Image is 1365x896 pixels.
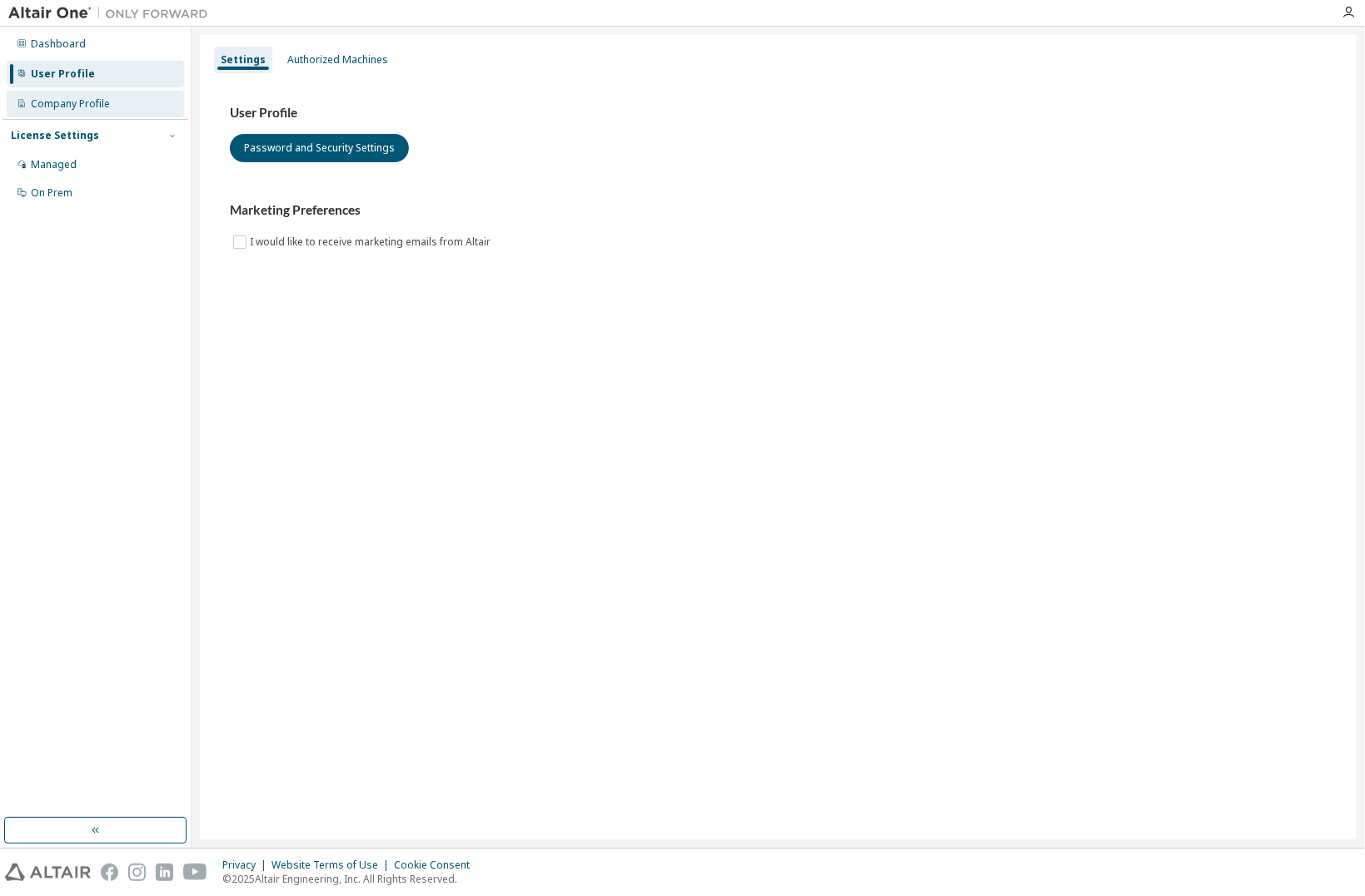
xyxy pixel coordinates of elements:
img: instagram.svg [128,864,146,881]
label: I would like to receive marketing emails from Altair [250,232,494,252]
div: Managed [31,158,77,171]
img: facebook.svg [101,864,118,881]
div: On Prem [31,186,72,200]
div: Dashboard [31,37,86,51]
h3: User Profile [230,105,1327,121]
img: linkedin.svg [156,864,173,881]
img: youtube.svg [183,864,207,881]
div: Authorized Machines [287,53,388,67]
h3: Marketing Preferences [230,202,1327,219]
div: User Profile [31,67,95,81]
div: Website Terms of Use [272,859,394,872]
img: Altair One [8,5,217,22]
button: Password and Security Settings [230,134,409,162]
div: Cookie Consent [394,859,480,872]
div: Company Profile [31,97,110,111]
div: Settings [221,53,266,67]
div: Privacy [222,859,272,872]
img: altair_logo.svg [5,864,91,881]
p: © 2025 Altair Engineering, Inc. All Rights Reserved. [222,872,480,886]
div: License Settings [11,129,99,142]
